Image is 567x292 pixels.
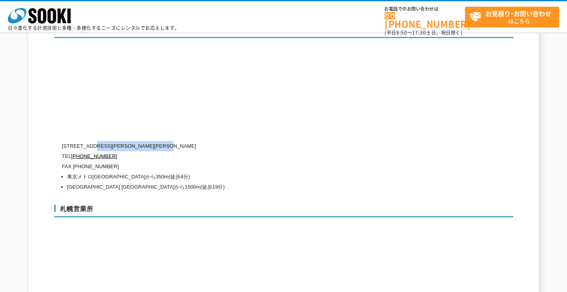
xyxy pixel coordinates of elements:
[54,205,513,217] h3: 札幌営業所
[67,172,439,182] li: 東京メトロ[GEOGRAPHIC_DATA]から350m(徒歩4分)
[469,7,559,27] span: はこちら
[67,182,439,192] li: [GEOGRAPHIC_DATA] [GEOGRAPHIC_DATA]から1500m(徒歩19分)
[62,162,439,172] p: FAX [PHONE_NUMBER]
[62,141,439,151] p: [STREET_ADDRESS][PERSON_NAME][PERSON_NAME]
[465,7,559,28] a: お見積り･お問い合わせはこちら
[485,9,551,18] strong: お見積り･お問い合わせ
[8,26,180,30] p: 日々進化する計測技術と多種・多様化するニーズにレンタルでお応えします。
[412,29,426,36] span: 17:30
[385,12,465,28] a: [PHONE_NUMBER]
[385,29,462,36] span: (平日 ～ 土日、祝日除く)
[71,153,117,159] a: [PHONE_NUMBER]
[62,151,439,162] p: TEL
[396,29,407,36] span: 8:50
[385,7,465,11] span: お電話でのお問い合わせは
